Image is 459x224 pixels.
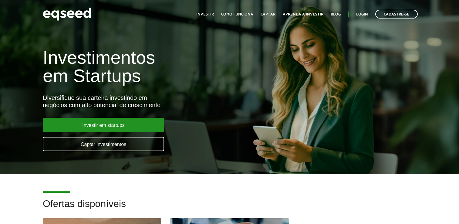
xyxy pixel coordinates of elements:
[43,49,263,85] h1: Investimentos em Startups
[261,12,275,16] a: Captar
[356,12,368,16] a: Login
[43,199,416,218] h2: Ofertas disponíveis
[43,6,91,22] img: EqSeed
[43,118,164,132] a: Investir em startups
[375,10,418,19] a: Cadastre-se
[331,12,341,16] a: Blog
[43,137,164,151] a: Captar investimentos
[196,12,214,16] a: Investir
[283,12,323,16] a: Aprenda a investir
[221,12,253,16] a: Como funciona
[43,94,263,109] div: Diversifique sua carteira investindo em negócios com alto potencial de crescimento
